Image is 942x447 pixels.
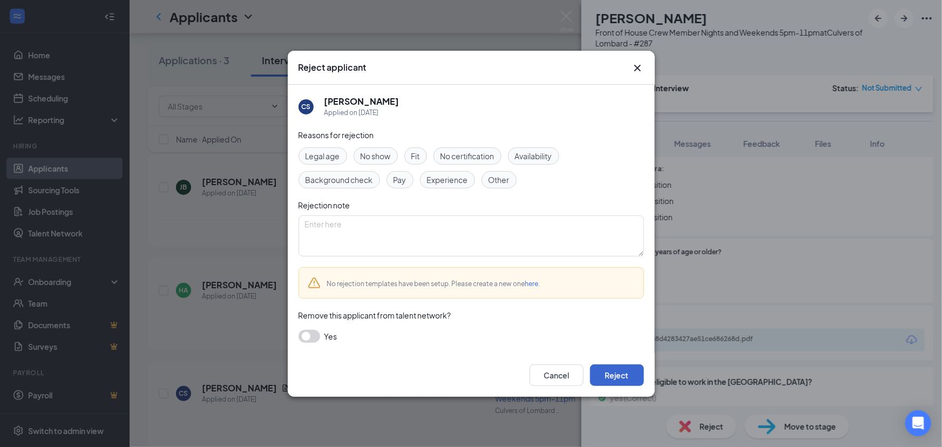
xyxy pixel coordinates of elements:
[515,150,552,162] span: Availability
[440,150,494,162] span: No certification
[489,174,510,186] span: Other
[306,150,340,162] span: Legal age
[530,364,584,386] button: Cancel
[299,130,374,140] span: Reasons for rejection
[324,330,337,343] span: Yes
[427,174,468,186] span: Experience
[299,200,350,210] span: Rejection note
[411,150,420,162] span: Fit
[525,280,539,288] a: here
[905,410,931,436] div: Open Intercom Messenger
[324,96,399,107] h5: [PERSON_NAME]
[590,364,644,386] button: Reject
[394,174,406,186] span: Pay
[631,62,644,74] svg: Cross
[299,62,367,73] h3: Reject applicant
[631,62,644,74] button: Close
[306,174,373,186] span: Background check
[308,276,321,289] svg: Warning
[299,310,451,320] span: Remove this applicant from talent network?
[301,102,310,111] div: CS
[361,150,391,162] span: No show
[327,280,540,288] span: No rejection templates have been setup. Please create a new one .
[324,107,399,118] div: Applied on [DATE]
